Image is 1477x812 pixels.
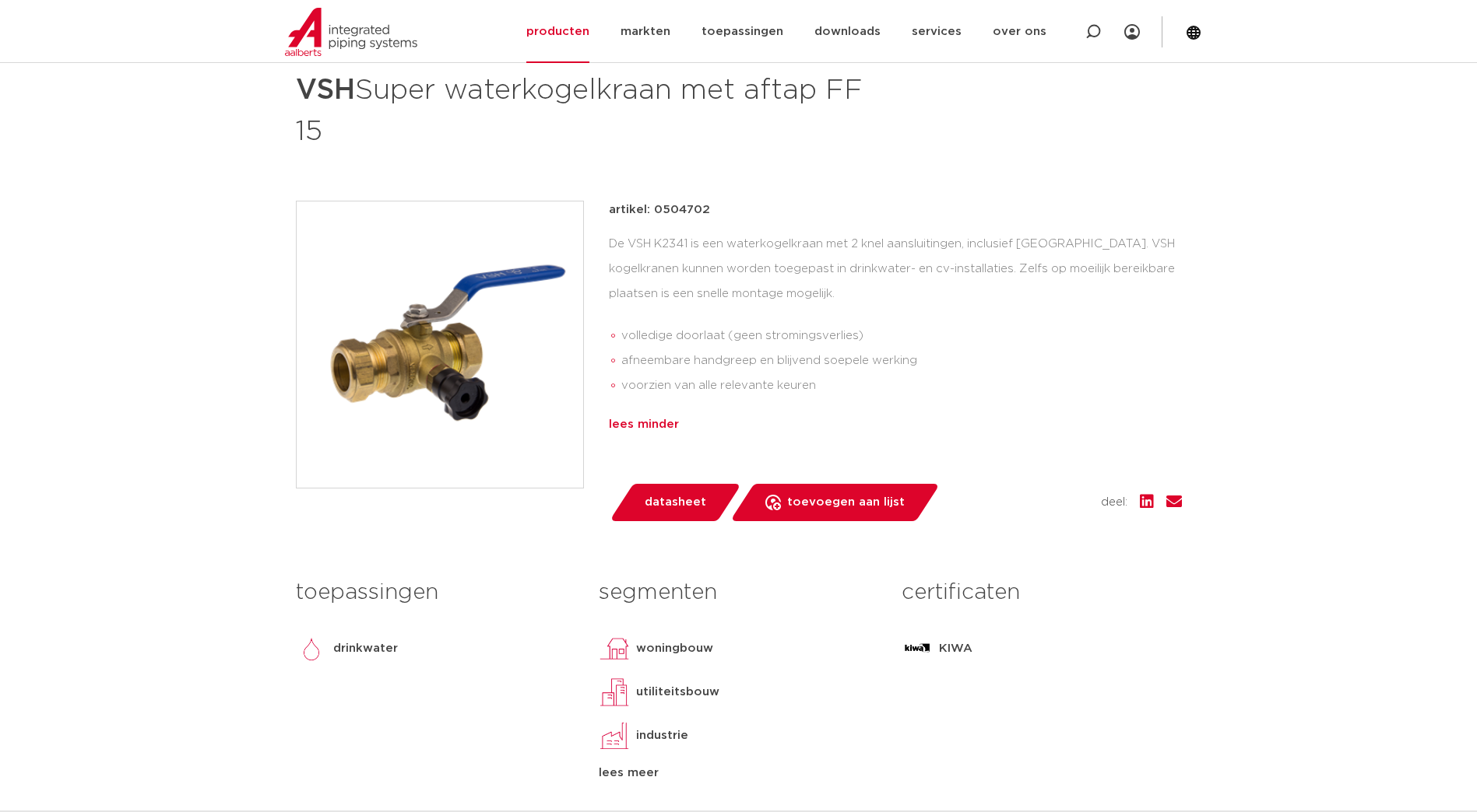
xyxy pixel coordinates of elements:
span: datasheet [645,490,706,515]
h3: toepassingen [296,577,575,608]
li: afneembare handgreep en blijvend soepele werking [621,348,1182,373]
div: lees minder [609,415,1182,434]
p: artikel: 0504702 [609,201,710,219]
img: drinkwater [296,633,327,664]
img: KIWA [902,633,933,664]
p: drinkwater [333,639,398,658]
p: industrie [636,726,688,745]
p: KIWA [939,639,972,658]
span: deel: [1101,493,1127,512]
img: industrie [599,720,630,751]
img: Product Image for VSH Super waterkogelkraan met aftap FF 15 [297,201,583,488]
h3: certificaten [902,577,1181,608]
p: woningbouw [636,639,713,658]
p: utiliteitsbouw [636,683,719,702]
li: volledige doorlaat (geen stromingsverlies) [621,324,1182,348]
div: De VSH K2341 is een waterkogelkraan met 2 knel aansluitingen, inclusief [GEOGRAPHIC_DATA]. VSH ko... [609,232,1182,404]
img: utiliteitsbouw [599,677,630,708]
a: datasheet [609,484,741,521]
span: toevoegen aan lijst [787,490,905,515]
div: lees meer [599,764,878,782]
h1: Super waterkogelkraan met aftap FF 15 [296,67,881,151]
strong: VSH [296,76,355,104]
img: woningbouw [599,633,630,664]
li: voorzien van alle relevante keuren [621,373,1182,398]
h3: segmenten [599,577,878,608]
